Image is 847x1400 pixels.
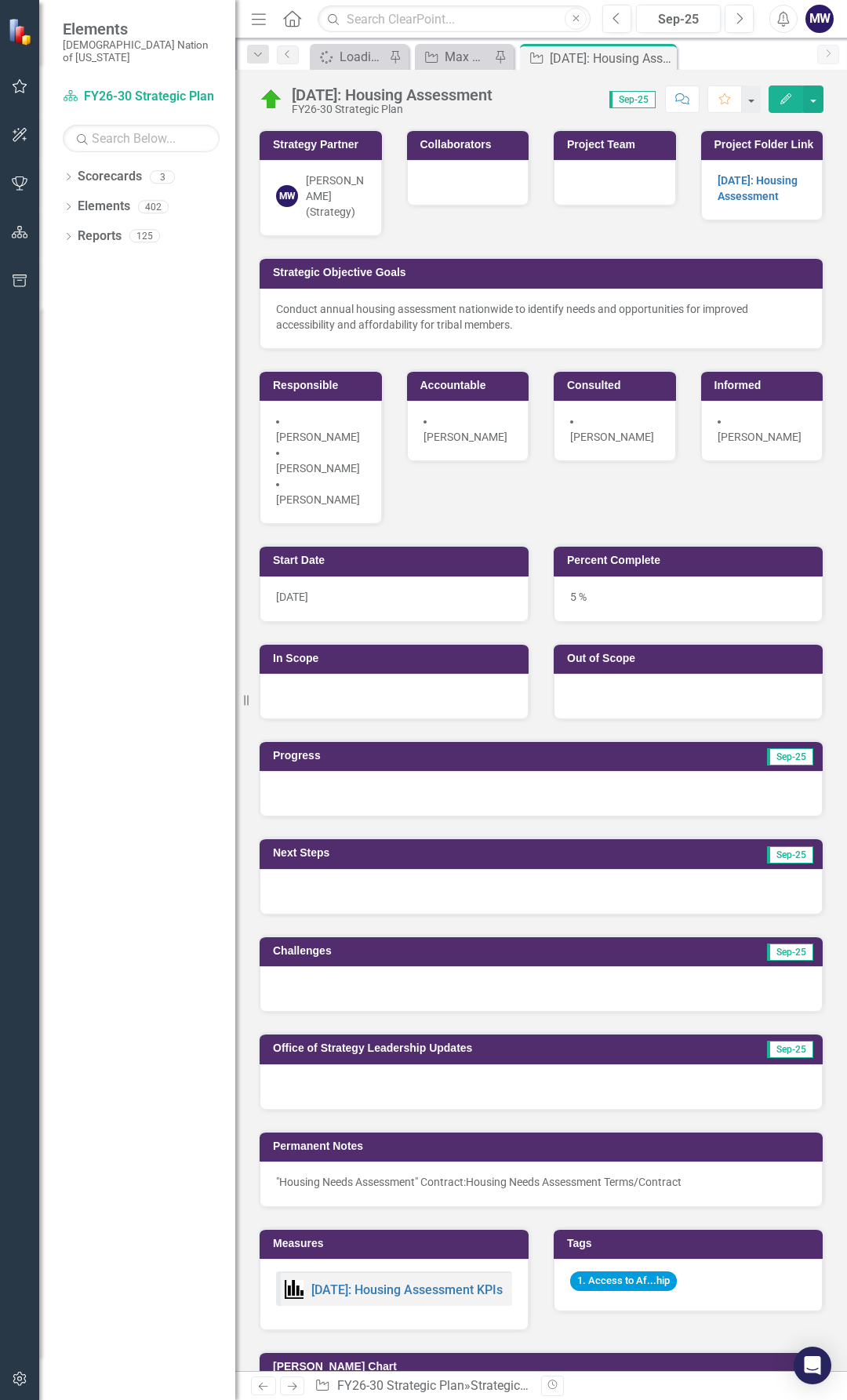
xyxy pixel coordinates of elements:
[471,1378,580,1393] a: Strategic Objectives
[273,267,815,278] h3: Strategic Objective Goals
[567,1238,815,1249] h3: Tags
[276,1174,806,1190] p: "Housing Needs Assessment" Contract:
[63,20,220,38] span: Elements
[273,555,521,566] h3: Start Date
[314,47,385,67] a: Loading...
[636,5,721,33] button: Sep-25
[567,380,668,391] h3: Consulted
[273,750,543,762] h3: Progress
[273,847,567,859] h3: Next Steps
[554,576,823,622] div: 5 %
[337,1378,464,1393] a: FY26-30 Strategic Plan
[292,86,493,104] div: [DATE]: Housing Assessment
[276,493,360,506] span: [PERSON_NAME]
[273,1361,815,1373] h3: [PERSON_NAME] Chart
[285,1280,304,1299] img: Performance Management
[570,1271,677,1291] span: 1. Access to Af...hip
[466,1176,682,1188] a: Housing Needs Assessment Terms/Contract
[150,170,175,184] div: 3
[642,10,715,29] div: Sep-25
[306,173,365,220] div: [PERSON_NAME] (Strategy)
[78,168,142,186] a: Scorecards
[78,227,122,245] a: Reports
[63,38,220,64] small: [DEMOGRAPHIC_DATA] Nation of [US_STATE]
[420,380,522,391] h3: Accountable
[276,591,308,603] span: [DATE]
[78,198,130,216] a: Elements
[273,653,521,664] h3: In Scope
[276,185,298,207] div: MW
[567,139,668,151] h3: Project Team
[609,91,656,108] span: Sep-25
[314,1377,529,1395] div: » »
[273,1042,710,1054] h3: Office of Strategy Leadership Updates
[276,301,806,333] div: Conduct annual housing assessment nationwide to identify needs and opportunities for improved acc...
[292,104,493,115] div: FY26-30 Strategic Plan
[276,462,360,475] span: [PERSON_NAME]
[714,380,816,391] h3: Informed
[276,431,360,443] span: [PERSON_NAME]
[419,47,490,67] a: Max SO's
[318,5,591,33] input: Search ClearPoint...
[273,139,374,151] h3: Strategy Partner
[259,87,284,112] img: On Target
[273,945,571,957] h3: Challenges
[63,125,220,152] input: Search Below...
[767,846,813,864] span: Sep-25
[718,174,798,202] a: [DATE]: Housing Assessment
[423,431,507,443] span: [PERSON_NAME]
[767,748,813,765] span: Sep-25
[550,49,673,68] div: [DATE]: Housing Assessment
[767,944,813,961] span: Sep-25
[767,1041,813,1058] span: Sep-25
[805,5,834,33] button: MW
[794,1347,831,1384] div: Open Intercom Messenger
[718,431,802,443] span: [PERSON_NAME]
[8,18,35,45] img: ClearPoint Strategy
[273,380,374,391] h3: Responsible
[129,230,160,243] div: 125
[714,139,816,151] h3: Project Folder Link
[567,555,815,566] h3: Percent Complete
[311,1282,503,1297] a: [DATE]: Housing Assessment KPIs
[63,88,220,106] a: FY26-30 Strategic Plan
[138,200,169,213] div: 402
[445,47,490,67] div: Max SO's
[340,47,385,67] div: Loading...
[273,1140,815,1152] h3: Permanent Notes
[567,653,815,664] h3: Out of Scope
[420,139,522,151] h3: Collaborators
[570,431,654,443] span: [PERSON_NAME]
[273,1238,521,1249] h3: Measures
